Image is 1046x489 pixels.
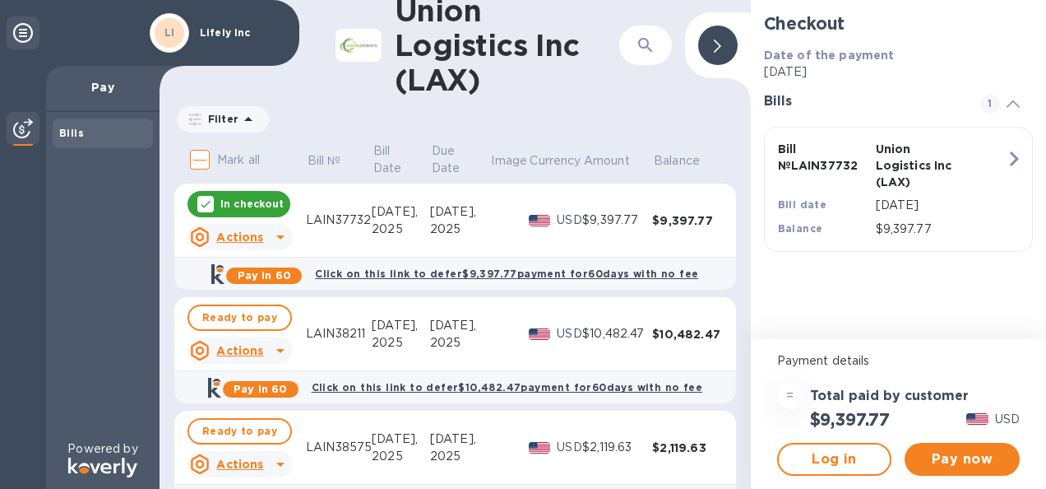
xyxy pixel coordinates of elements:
[308,152,341,170] p: Bill №
[306,325,372,342] div: LAIN38211
[234,383,287,395] b: Pay in 60
[764,13,1033,34] h2: Checkout
[529,442,551,454] img: USD
[372,203,430,221] div: [DATE],
[810,389,969,404] h3: Total paid by customer
[187,418,292,445] button: Ready to pay
[810,409,890,430] h2: $9,397.77
[217,151,260,169] p: Mark all
[764,94,960,109] h3: Bills
[59,127,84,139] b: Bills
[582,439,652,456] div: $2,119.63
[966,413,988,425] img: USD
[778,222,823,235] b: Balance
[777,383,803,409] div: =
[430,203,490,221] div: [DATE],
[430,448,490,465] div: 2025
[68,458,137,477] img: Logo
[557,212,582,229] p: USD
[876,197,1006,214] p: [DATE]
[201,112,238,126] p: Filter
[777,352,1020,370] p: Payment details
[557,325,582,342] p: USD
[764,127,1033,252] button: Bill №LAIN37732Union Logistics Inc (LAX)Bill date[DATE]Balance$9,397.77
[654,152,721,170] span: Balance
[764,63,1033,81] p: [DATE]
[312,381,702,394] b: Click on this link to defer $10,482.47 payment for 60 days with no fee
[582,325,652,342] div: $10,482.47
[876,221,1006,238] p: $9,397.77
[372,448,430,465] div: 2025
[778,141,869,174] p: Bill № LAIN37732
[67,440,137,458] p: Powered by
[164,26,175,39] b: LI
[238,269,291,282] b: Pay in 60
[430,317,490,334] div: [DATE],
[582,212,652,229] div: $9,397.77
[315,268,698,280] b: Click on this link to defer $9,397.77 payment for 60 days with no fee
[652,326,722,342] div: $10,482.47
[216,458,263,471] u: Actions
[529,328,551,340] img: USD
[764,49,895,62] b: Date of the payment
[876,141,967,190] p: Union Logistics Inc (LAX)
[995,411,1020,428] p: USD
[652,440,722,456] div: $2,119.63
[202,308,277,328] span: Ready to pay
[432,142,467,177] p: Due Date
[200,27,282,39] p: Lifely Inc
[187,305,292,331] button: Ready to pay
[216,231,263,244] u: Actions
[491,152,527,170] p: Image
[308,152,363,170] span: Bill №
[59,79,146,95] p: Pay
[529,215,551,226] img: USD
[557,439,582,456] p: USD
[430,334,490,352] div: 2025
[372,334,430,352] div: 2025
[220,197,284,211] p: In checkout
[652,212,722,229] div: $9,397.77
[373,142,428,177] span: Bill Date
[584,152,651,170] span: Amount
[530,152,581,170] p: Currency
[372,221,430,238] div: 2025
[654,152,700,170] p: Balance
[430,431,490,448] div: [DATE],
[918,449,1007,469] span: Pay now
[306,212,372,229] div: LAIN37732
[777,443,892,476] button: Log in
[372,317,430,334] div: [DATE],
[202,421,277,441] span: Ready to pay
[792,449,877,469] span: Log in
[373,142,407,177] p: Bill Date
[432,142,488,177] span: Due Date
[216,344,263,357] u: Actions
[905,443,1020,476] button: Pay now
[306,439,372,456] div: LAIN38575
[584,152,630,170] p: Amount
[778,198,827,211] b: Bill date
[980,94,1000,114] span: 1
[372,431,430,448] div: [DATE],
[430,221,490,238] div: 2025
